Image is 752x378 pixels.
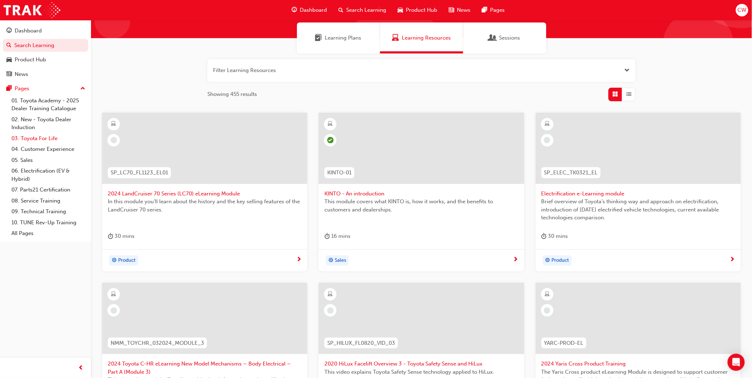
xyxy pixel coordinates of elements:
[398,6,403,15] span: car-icon
[207,90,257,98] span: Showing 455 results
[625,66,630,75] button: Open the filter
[328,256,333,265] span: target-icon
[6,42,11,49] span: search-icon
[490,6,505,14] span: Pages
[463,22,546,53] a: SessionsSessions
[118,256,136,265] span: Product
[102,113,307,272] a: SP_LC70_FL1123_EL012024 LandCruiser 70 Series (LC70) eLearning ModuleIn this module you'll learn ...
[545,290,550,299] span: learningResourceType_ELEARNING-icon
[327,169,352,177] span: KINTO-01
[324,368,518,376] span: This video explains Toyota Safety Sense technology applied to HiLux.
[4,2,60,18] img: Trak
[406,6,437,14] span: Product Hub
[541,232,547,241] span: duration-icon
[15,56,46,64] div: Product Hub
[319,113,524,272] a: KINTO-01KINTO - An introductionThis module covers what KINTO is, how it works, and the benefits t...
[736,4,748,16] button: CW
[544,307,550,314] span: learningRecordVerb_NONE-icon
[489,34,496,42] span: Sessions
[3,68,88,81] a: News
[328,290,333,299] span: learningResourceType_ELEARNING-icon
[9,114,88,133] a: 02. New - Toyota Dealer Induction
[79,364,84,373] span: prev-icon
[380,22,463,53] a: Learning ResourcesLearning Resources
[297,22,380,53] a: Learning PlansLearning Plans
[108,360,302,376] span: 2024 Toyota C-HR eLearning New Model Mechanisms – Body Electrical – Part A (Module 3)
[333,3,392,17] a: search-iconSearch Learning
[544,169,598,177] span: SP_ELEC_TK0321_EL
[108,190,302,198] span: 2024 LandCruiser 70 Series (LC70) eLearning Module
[9,95,88,114] a: 01. Toyota Academy - 2025 Dealer Training Catalogue
[327,339,395,347] span: SP_HILUX_FL0820_VID_03
[545,256,550,265] span: target-icon
[9,217,88,228] a: 10. TUNE Rev-Up Training
[482,6,487,15] span: pages-icon
[6,71,12,78] span: news-icon
[552,256,569,265] span: Product
[536,113,741,272] a: SP_ELEC_TK0321_ELElectrification e-Learning moduleBrief overview of Toyota’s thinking way and app...
[315,34,322,42] span: Learning Plans
[111,339,204,347] span: NMM_TOYCHR_032024_MODULE_3
[15,85,29,93] div: Pages
[738,6,747,14] span: CW
[3,23,88,82] button: DashboardSearch LearningProduct HubNews
[15,27,42,35] div: Dashboard
[728,354,745,371] div: Open Intercom Messenger
[108,198,302,214] span: In this module you'll learn about the history and the key selling features of the LandCruiser 70 ...
[327,137,334,143] span: learningRecordVerb_PASS-icon
[541,198,735,222] span: Brief overview of Toyota’s thinking way and approach on electrification, introduction of [DATE] e...
[3,82,88,95] button: Pages
[3,24,88,37] a: Dashboard
[513,257,519,263] span: next-icon
[613,90,618,98] span: Grid
[292,6,297,15] span: guage-icon
[545,119,550,129] span: learningResourceType_ELEARNING-icon
[324,232,350,241] div: 16 mins
[300,6,327,14] span: Dashboard
[3,39,88,52] a: Search Learning
[9,184,88,195] a: 07. Parts21 Certification
[6,28,12,34] span: guage-icon
[111,169,168,177] span: SP_LC70_FL1123_EL01
[9,155,88,166] a: 05. Sales
[346,6,386,14] span: Search Learning
[443,3,476,17] a: news-iconNews
[108,232,135,241] div: 30 mins
[541,190,735,198] span: Electrification e-Learning module
[9,206,88,217] a: 09. Technical Training
[324,190,518,198] span: KINTO - An introduction
[324,232,330,241] span: duration-icon
[9,133,88,144] a: 03. Toyota For Life
[9,228,88,239] a: All Pages
[6,86,12,92] span: pages-icon
[541,232,568,241] div: 30 mins
[476,3,510,17] a: pages-iconPages
[335,256,346,265] span: Sales
[6,57,12,63] span: car-icon
[325,34,362,42] span: Learning Plans
[544,339,584,347] span: YARC-PROD-EL
[108,232,113,241] span: duration-icon
[286,3,333,17] a: guage-iconDashboard
[338,6,343,15] span: search-icon
[328,119,333,129] span: learningResourceType_ELEARNING-icon
[3,53,88,66] a: Product Hub
[15,70,28,78] div: News
[296,257,302,263] span: next-icon
[541,360,735,368] span: 2024 Yaris Cross Product Training
[392,34,399,42] span: Learning Resources
[9,165,88,184] a: 06. Electrification (EV & Hybrid)
[112,256,117,265] span: target-icon
[449,6,454,15] span: news-icon
[392,3,443,17] a: car-iconProduct Hub
[9,195,88,206] a: 08. Service Training
[324,360,518,368] span: 2020 HiLux Facelift Overview 3 - Toyota Safety Sense and HiLux
[324,198,518,214] span: This module covers what KINTO is, how it works, and the benefits to customers and dealerships.
[402,34,451,42] span: Learning Resources
[544,137,550,143] span: learningRecordVerb_NONE-icon
[457,6,470,14] span: News
[111,119,116,129] span: learningResourceType_ELEARNING-icon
